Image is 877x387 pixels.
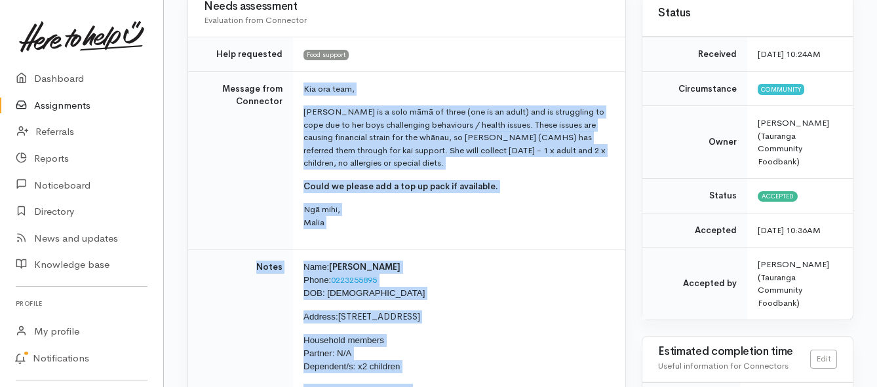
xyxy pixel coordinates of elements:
[16,295,147,312] h6: Profile
[329,261,400,272] span: [PERSON_NAME]
[188,37,293,72] td: Help requested
[758,48,821,60] time: [DATE] 10:24AM
[303,288,425,298] span: DOB: [DEMOGRAPHIC_DATA]
[658,7,837,20] h3: Status
[758,225,821,236] time: [DATE] 10:36AM
[642,37,747,72] td: Received
[303,50,349,60] span: Food support
[658,346,810,358] h3: Estimated completion time
[188,71,293,250] td: Message from Connector
[338,311,420,322] span: [STREET_ADDRESS]
[642,106,747,179] td: Owner
[303,181,498,192] b: Could we please add a top up pack if available.
[658,360,789,371] span: Useful information for Connectors
[642,179,747,213] td: Status
[758,84,804,94] span: Community
[758,117,829,167] span: [PERSON_NAME] (Tauranga Community Foodbank)
[758,191,798,202] span: Accepted
[747,248,853,320] td: [PERSON_NAME] (Tauranga Community Foodbank)
[303,312,338,322] span: Address:
[642,248,747,320] td: Accepted by
[303,262,329,272] span: Name:
[642,71,747,106] td: Circumstance
[331,274,377,286] a: 0223255895
[204,1,610,13] h3: Needs assessment
[303,275,331,285] span: Phone:
[810,350,837,369] a: Edit
[303,83,610,96] p: Kia ora team,
[303,105,610,170] p: [PERSON_NAME] is a solo māmā of three (one is an adult) and is struggling to cope due to her boys...
[642,213,747,248] td: Accepted
[303,335,400,371] span: Household members Partner: N/A Dependent/s: x2 children
[303,203,610,229] p: Ngā mihi, Malia
[204,14,307,26] span: Evaluation from Connector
